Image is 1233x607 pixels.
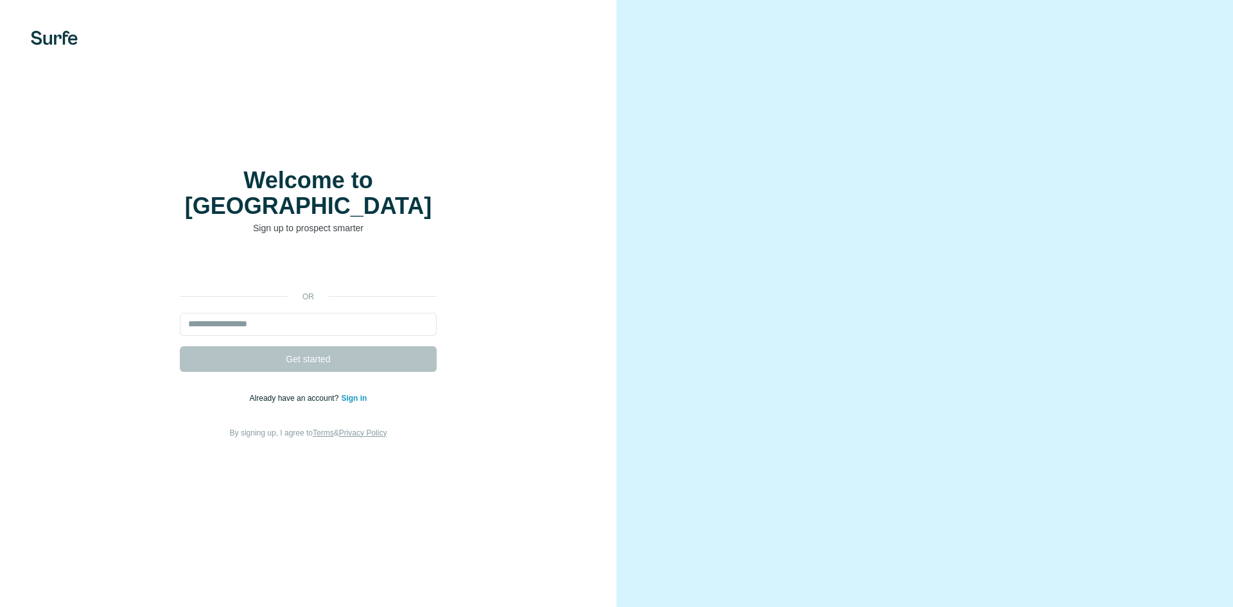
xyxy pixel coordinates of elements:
[180,168,437,219] h1: Welcome to [GEOGRAPHIC_DATA]
[173,254,443,282] iframe: Sign in with Google Button
[339,428,387,437] a: Privacy Policy
[230,428,387,437] span: By signing up, I agree to &
[250,394,342,403] span: Already have an account?
[341,394,367,403] a: Sign in
[180,222,437,234] p: Sign up to prospect smarter
[313,428,334,437] a: Terms
[31,31,78,45] img: Surfe's logo
[288,291,329,303] p: or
